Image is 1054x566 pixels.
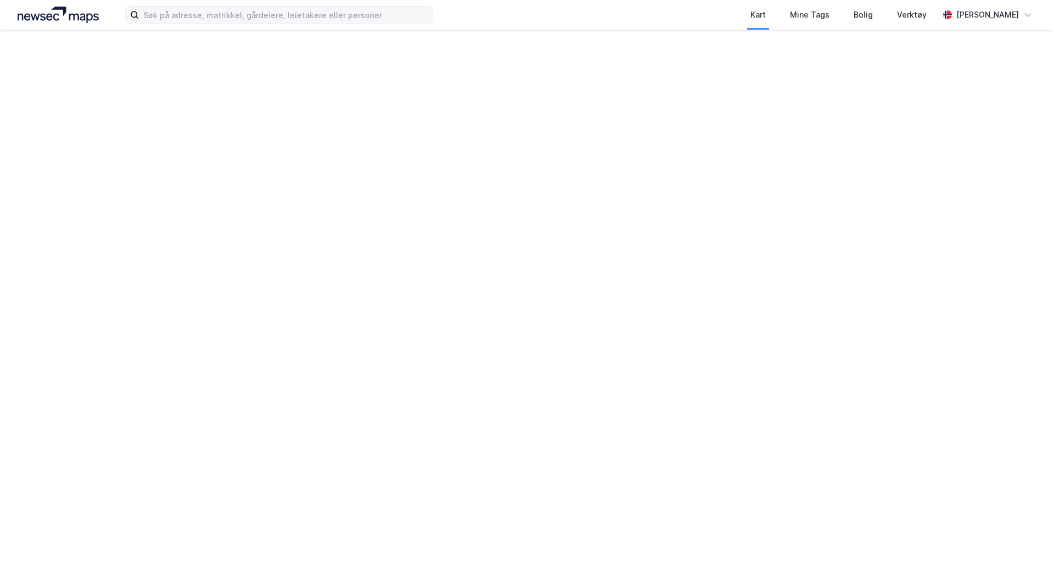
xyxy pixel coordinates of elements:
div: Bolig [854,8,873,21]
div: [PERSON_NAME] [956,8,1019,21]
img: logo.a4113a55bc3d86da70a041830d287a7e.svg [18,7,99,23]
iframe: Chat Widget [999,513,1054,566]
div: Verktøy [897,8,927,21]
input: Søk på adresse, matrikkel, gårdeiere, leietakere eller personer [139,7,432,23]
div: Kontrollprogram for chat [999,513,1054,566]
div: Kart [750,8,766,21]
div: Mine Tags [790,8,829,21]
